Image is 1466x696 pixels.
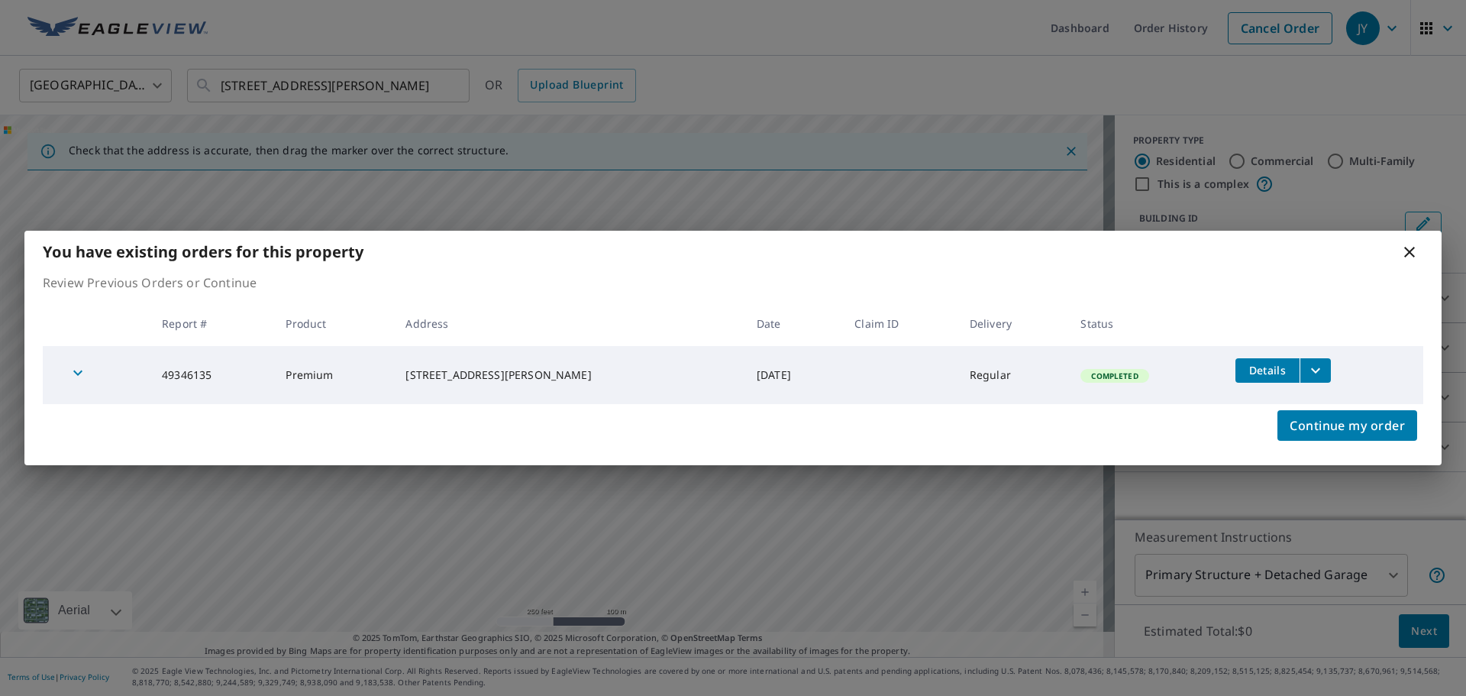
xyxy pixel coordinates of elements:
[1068,301,1223,346] th: Status
[744,301,842,346] th: Date
[744,346,842,404] td: [DATE]
[273,301,393,346] th: Product
[405,367,732,383] div: [STREET_ADDRESS][PERSON_NAME]
[43,274,1423,292] p: Review Previous Orders or Continue
[842,301,957,346] th: Claim ID
[150,346,273,404] td: 49346135
[957,301,1069,346] th: Delivery
[43,241,363,262] b: You have existing orders for this property
[273,346,393,404] td: Premium
[1277,410,1417,441] button: Continue my order
[957,346,1069,404] td: Regular
[1235,358,1300,383] button: detailsBtn-49346135
[1290,415,1405,436] span: Continue my order
[150,301,273,346] th: Report #
[1245,363,1290,377] span: Details
[393,301,744,346] th: Address
[1082,371,1147,381] span: Completed
[1300,358,1331,383] button: filesDropdownBtn-49346135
